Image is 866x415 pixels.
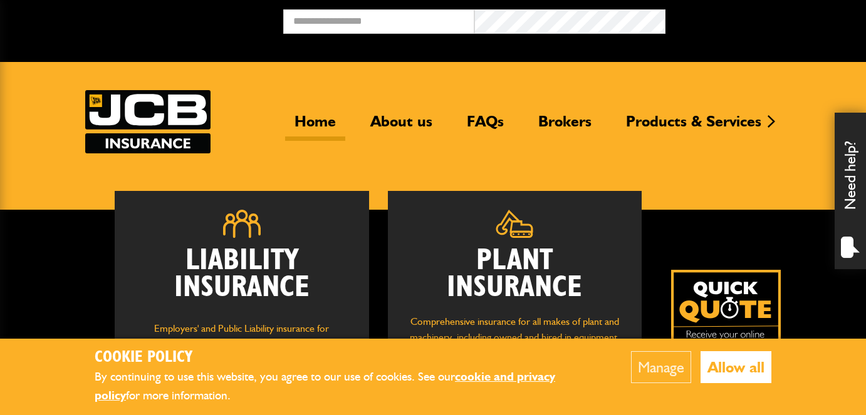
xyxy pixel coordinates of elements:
a: JCB Insurance Services [85,90,211,153]
a: About us [361,112,442,141]
h2: Plant Insurance [407,247,623,301]
a: FAQs [457,112,513,141]
img: Quick Quote [671,270,781,379]
a: Get your insurance quote isn just 2-minutes [671,270,781,379]
h2: Liability Insurance [133,247,350,308]
img: JCB Insurance Services logo [85,90,211,153]
button: Allow all [701,351,771,383]
h2: Cookie Policy [95,348,593,367]
a: Products & Services [617,112,771,141]
a: Home [285,112,345,141]
p: Comprehensive insurance for all makes of plant and machinery, including owned and hired in equipm... [407,314,623,377]
div: Need help? [835,113,866,269]
p: By continuing to use this website, you agree to our use of cookies. See our for more information. [95,367,593,406]
p: Employers' and Public Liability insurance for groundworks, plant hire, light civil engineering, d... [133,320,350,391]
button: Manage [631,351,691,383]
a: Brokers [529,112,601,141]
button: Broker Login [665,9,857,29]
